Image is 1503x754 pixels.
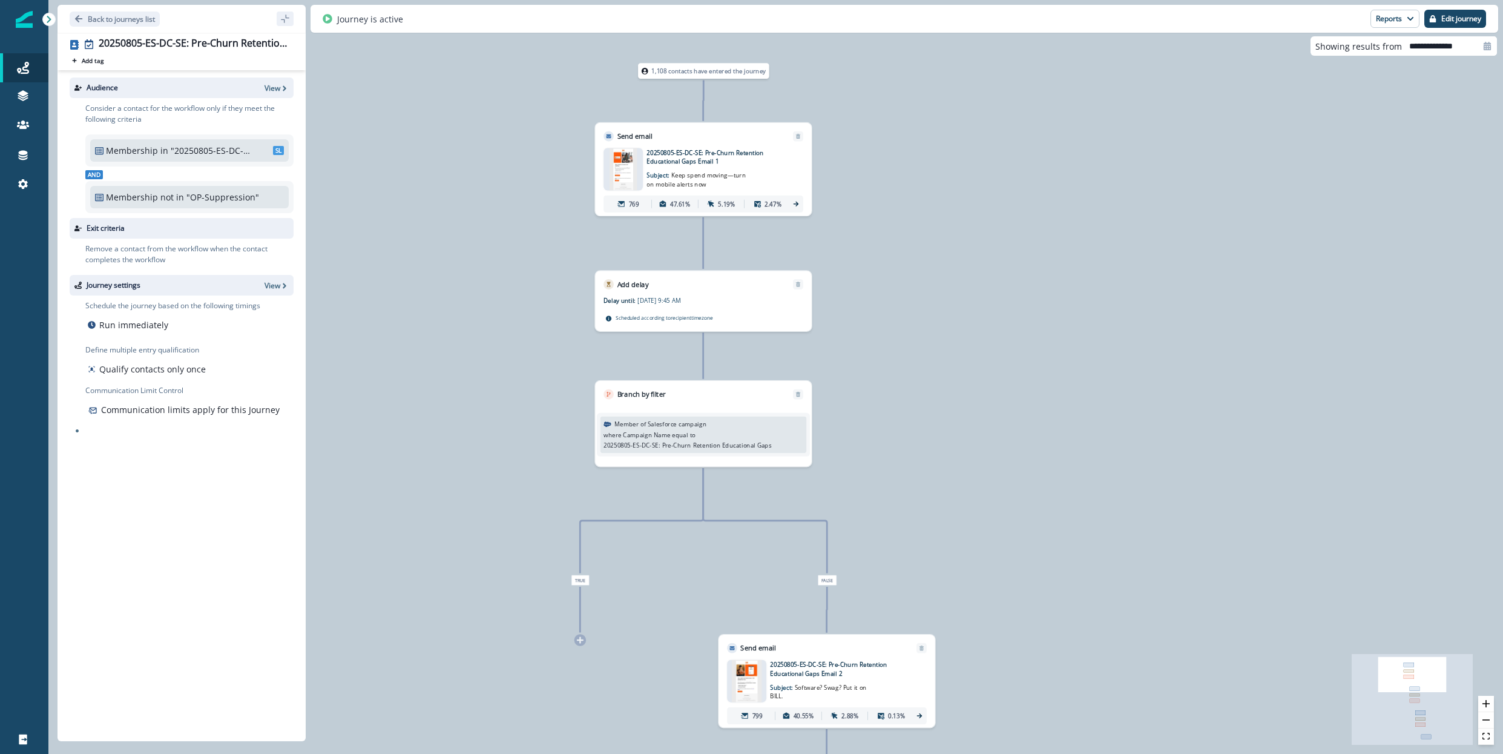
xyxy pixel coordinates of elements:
p: not in [160,191,184,203]
img: email asset unavailable [732,660,762,703]
p: Membership [106,144,158,157]
p: "20250805-ES-DC-SE: Pre-Churn Retention Educational Gaps List" [171,144,252,157]
p: Journey settings [87,280,140,291]
p: 769 [629,199,639,208]
button: sidebar collapse toggle [277,12,294,26]
g: Edge from 01031d9c-4206-478f-9f70-8dbc6429eaf5 to node-edge-label053e020f-6a1f-49f6-aedf-809de7e7... [580,468,703,574]
div: True [499,575,661,585]
div: False [746,575,908,585]
p: Define multiple entry qualification [85,345,208,356]
p: Add tag [82,57,104,64]
p: equal to [672,430,695,439]
p: 20250805-ES-DC-SE: Pre-Churn Retention Educational Gaps [604,441,771,450]
p: Subject: [646,166,752,189]
p: Communication Limit Control [85,385,294,396]
img: email asset unavailable [610,148,637,191]
button: fit view [1478,729,1494,745]
p: in [160,144,168,157]
span: Keep spend moving—turn on mobile alerts now [646,171,745,188]
p: where [604,430,621,439]
p: 1,108 contacts have entered the journey [651,67,766,76]
button: View [265,83,289,93]
button: Go back [70,12,160,27]
p: Membership [106,191,158,203]
p: 2.88% [841,712,858,721]
p: Branch by filter [617,389,666,400]
p: Communication limits apply for this Journey [101,403,280,416]
p: 5.19% [718,199,735,208]
p: Audience [87,82,118,93]
span: And [85,170,103,179]
p: 799 [752,712,763,721]
p: Send email [740,643,775,653]
button: Edit journey [1424,10,1486,28]
button: zoom out [1478,712,1494,729]
p: Edit journey [1441,15,1481,23]
p: Member of Salesforce campaign [614,420,706,429]
button: Add tag [70,56,106,65]
p: Delay until: [604,296,637,305]
button: Reports [1370,10,1419,28]
button: zoom in [1478,696,1494,712]
p: 47.61% [670,199,691,208]
p: Exit criteria [87,223,125,234]
p: "OP-Suppression" [186,191,268,203]
p: Showing results from [1315,40,1402,53]
div: Send emailRemoveemail asset unavailable20250805-ES-DC-SE: Pre-Churn Retention Educational Gaps Em... [594,122,812,216]
div: Branch by filterRemoveMember of Salesforce campaignwhereCampaign Nameequal to20250805-ES-DC-SE: P... [594,380,812,467]
p: Scheduled according to recipient timezone [616,314,713,322]
div: Add delayRemoveDelay until:[DATE] 9:45 AMScheduled according torecipienttimezone [594,270,812,331]
p: Journey is active [337,13,403,25]
p: View [265,83,280,93]
p: Campaign Name [623,430,670,439]
p: Run immediately [99,319,168,331]
p: Remove a contact from the workflow when the contact completes the workflow [85,243,294,265]
button: View [265,280,289,291]
p: 20250805-ES-DC-SE: Pre-Churn Retention Educational Gaps Email 1 [646,148,782,166]
p: 20250805-ES-DC-SE: Pre-Churn Retention Educational Gaps Email 2 [770,660,906,678]
p: Subject: [770,678,876,701]
span: True [571,575,589,585]
p: [DATE] 9:45 AM [637,296,743,305]
g: Edge from 01031d9c-4206-478f-9f70-8dbc6429eaf5 to node-edge-labeld5599ddf-bf57-4a6a-b902-2f16cb82... [703,468,827,574]
p: 40.55% [794,712,814,721]
p: Qualify contacts only once [99,363,206,375]
div: 20250805-ES-DC-SE: Pre-Churn Retention Educational Gaps [99,38,289,51]
div: Send emailRemoveemail asset unavailable20250805-ES-DC-SE: Pre-Churn Retention Educational Gaps Em... [718,634,935,728]
p: 0.13% [888,712,905,721]
p: Schedule the journey based on the following timings [85,300,260,311]
div: 1,108 contacts have entered the journey [622,63,784,79]
p: Send email [617,131,653,142]
p: View [265,280,280,291]
p: Consider a contact for the workflow only if they meet the following criteria [85,103,294,125]
p: Add delay [617,279,649,289]
span: SL [273,146,284,155]
g: Edge from node-dl-count to 6f929f16-f499-4b7c-8444-c203c9f5a313 [703,81,704,121]
span: False [818,575,837,585]
p: Back to journeys list [88,14,155,24]
img: Inflection [16,11,33,28]
p: 2.47% [765,199,781,208]
span: Software? Swag? Put it on BILL. [770,683,866,700]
